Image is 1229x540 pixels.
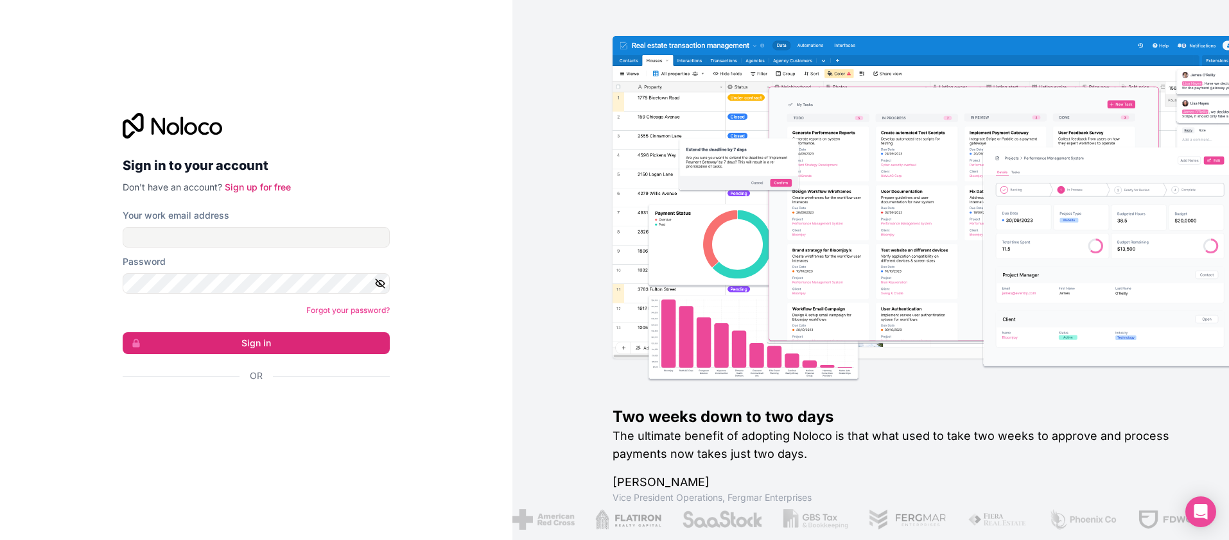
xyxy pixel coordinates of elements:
[225,181,291,192] a: Sign up for free
[123,255,166,268] label: Password
[1101,509,1176,530] img: /assets/fdworks-Bi04fVtw.png
[250,369,263,382] span: Or
[123,154,390,177] h2: Sign in to your account
[613,407,1188,427] h1: Two weeks down to two days
[306,305,390,315] a: Forgot your password?
[475,509,537,530] img: /assets/american-red-cross-BAupjrZR.png
[645,509,726,530] img: /assets/saastock-C6Zbiodz.png
[613,427,1188,463] h2: The ultimate benefit of adopting Noloco is that what used to take two weeks to approve and proces...
[832,509,911,530] img: /assets/fergmar-CudnrXN5.png
[558,509,625,530] img: /assets/flatiron-C8eUkumj.png
[123,273,390,294] input: Password
[931,509,991,530] img: /assets/fiera-fwj2N5v4.png
[1011,509,1081,530] img: /assets/phoenix-BREaitsQ.png
[1185,496,1216,527] div: Open Intercom Messenger
[116,396,386,425] iframe: Sign in with Google Button
[123,181,222,192] span: Don't have an account?
[123,332,390,354] button: Sign in
[613,473,1188,491] h1: [PERSON_NAME]
[123,227,390,248] input: Email address
[746,509,812,530] img: /assets/gbstax-C-GtDUiK.png
[613,491,1188,504] h1: Vice President Operations , Fergmar Enterprises
[123,209,229,222] label: Your work email address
